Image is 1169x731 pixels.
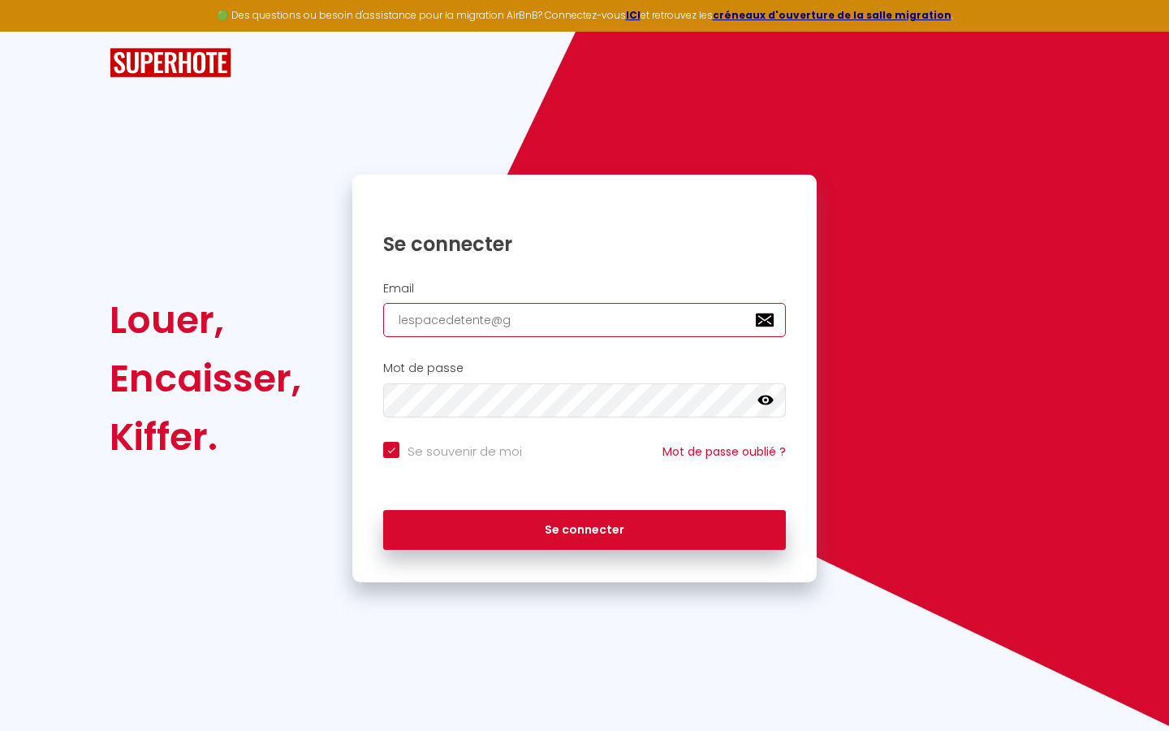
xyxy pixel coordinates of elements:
[713,8,951,22] a: créneaux d'ouverture de la salle migration
[110,349,301,408] div: Encaisser,
[626,8,641,22] a: ICI
[383,361,786,375] h2: Mot de passe
[383,510,786,551] button: Se connecter
[13,6,62,55] button: Ouvrir le widget de chat LiveChat
[662,443,786,460] a: Mot de passe oublié ?
[110,48,231,78] img: SuperHote logo
[383,303,786,337] input: Ton Email
[110,408,301,466] div: Kiffer.
[383,282,786,296] h2: Email
[383,231,786,257] h1: Se connecter
[110,291,301,349] div: Louer,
